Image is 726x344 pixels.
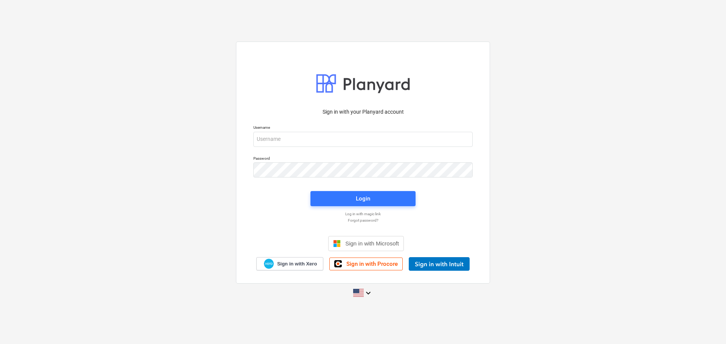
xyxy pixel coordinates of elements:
i: keyboard_arrow_down [364,288,373,298]
a: Log in with magic link [250,211,476,216]
span: Sign in with Microsoft [345,240,399,247]
span: Sign in with Xero [277,261,317,267]
span: Sign in with Procore [346,261,398,267]
img: Xero logo [264,259,274,269]
p: Password [253,156,473,162]
button: Login [310,191,416,206]
input: Username [253,132,473,147]
div: Login [356,194,370,204]
a: Sign in with Procore [329,258,403,270]
img: Microsoft logo [333,240,341,247]
p: Username [253,125,473,131]
a: Sign in with Xero [256,257,324,270]
p: Sign in with your Planyard account [253,108,473,116]
a: Forgot password? [250,218,476,223]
